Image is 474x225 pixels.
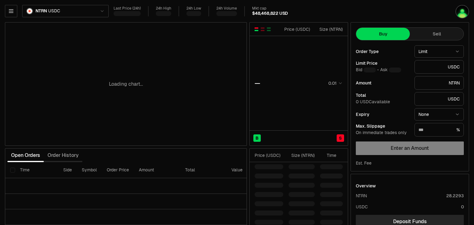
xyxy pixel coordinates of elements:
[289,152,315,158] div: Size ( NTRN )
[356,193,367,199] div: NTRN
[260,27,265,32] button: Show Sell Orders Only
[414,76,464,90] div: NTRN
[114,6,141,11] div: Last Price (24h)
[255,152,283,158] div: Price ( USDC )
[256,135,259,141] span: B
[44,149,82,162] button: Order History
[356,112,410,117] div: Expiry
[252,11,288,16] div: $48,468,822 USD
[356,49,410,54] div: Order Type
[27,8,32,14] img: NTRN Logo
[156,6,171,11] div: 24h High
[356,28,410,40] button: Buy
[315,26,343,32] div: Size ( NTRN )
[255,79,260,88] div: —
[356,93,410,97] div: Total
[48,8,60,14] span: USDC
[414,45,464,58] button: Limit
[102,162,134,178] th: Order Price
[356,99,390,104] span: 0 USDC available
[58,162,77,178] th: Side
[10,168,15,173] button: Select all
[283,26,310,32] div: Price ( USDC )
[456,6,468,18] img: Okay
[356,183,376,189] div: Overview
[7,149,44,162] button: Open Orders
[134,162,180,178] th: Amount
[186,6,201,11] div: 24h Low
[461,204,464,210] div: 0
[356,61,410,65] div: Limit Price
[356,160,372,166] div: Est. Fee
[356,130,410,136] div: On immediate trades only
[180,162,227,178] th: Total
[356,67,379,73] span: Bid -
[266,27,271,32] button: Show Buy Orders Only
[414,60,464,74] div: USDC
[414,92,464,106] div: USDC
[109,80,143,88] p: Loading chart...
[410,28,464,40] button: Sell
[326,80,343,87] button: 0.01
[356,124,410,128] div: Max. Slippage
[356,81,410,85] div: Amount
[227,162,247,178] th: Value
[320,152,336,158] div: Time
[414,123,464,137] div: %
[77,162,102,178] th: Symbol
[15,162,58,178] th: Time
[339,135,342,141] span: S
[254,27,259,32] button: Show Buy and Sell Orders
[414,108,464,121] button: None
[252,6,288,11] div: Mkt cap
[356,204,368,210] div: USDC
[446,193,464,199] div: 28.2293
[380,67,401,73] span: Ask
[35,8,47,14] span: NTRN
[216,6,237,11] div: 24h Volume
